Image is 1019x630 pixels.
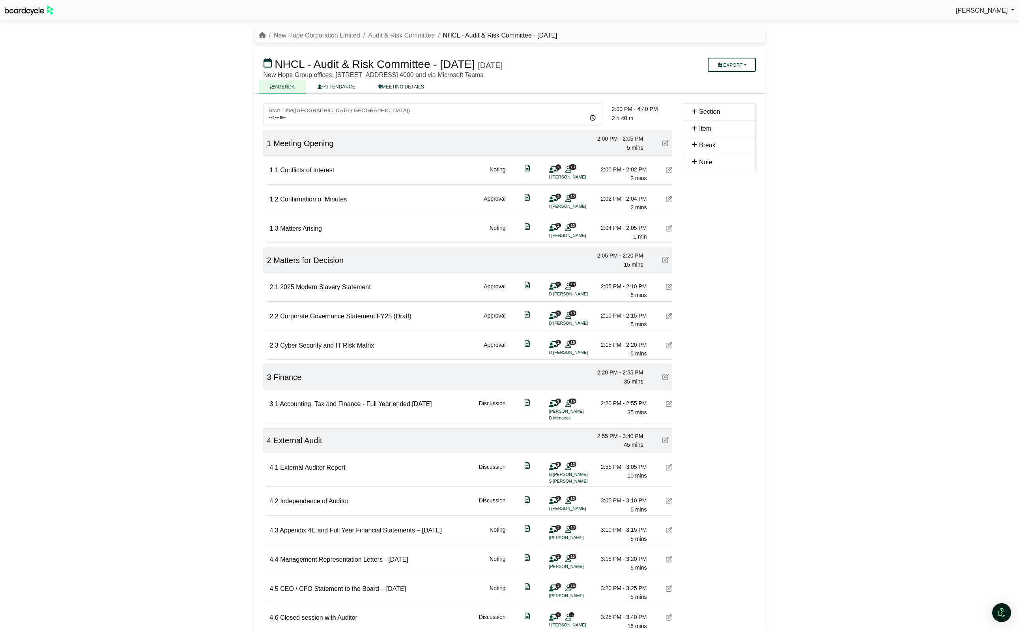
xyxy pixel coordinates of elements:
span: 4.5 [270,585,279,592]
span: Section [699,108,720,115]
span: Matters for Decision [273,256,344,265]
span: 2025 Modern Slavery Statement [280,284,370,290]
span: 5 mins [630,292,647,298]
span: Closed session with Auditor [280,614,357,621]
span: Cyber Security and IT Risk Matrix [280,342,374,349]
span: 13 [569,223,576,228]
span: 13 [569,496,576,501]
li: D [PERSON_NAME] [549,291,608,297]
span: External Audit [273,436,322,445]
span: 1 min [633,233,647,240]
span: 1 [555,223,561,228]
span: 5 mins [630,321,647,327]
span: 45 mins [624,442,643,448]
span: 2 mins [630,175,647,181]
span: Finance [273,373,301,382]
span: 13 [569,554,576,559]
span: 13 [569,462,576,467]
li: D [PERSON_NAME] [549,320,608,327]
div: 2:00 PM - 2:02 PM [592,165,647,174]
span: Item [699,125,711,132]
span: Meeting Opening [273,139,333,148]
div: Discussion [479,496,506,514]
span: 5 mins [630,350,647,357]
div: 2:00 PM - 2:05 PM [588,134,643,143]
a: [PERSON_NAME] [956,6,1014,16]
div: 2:15 PM - 2:20 PM [592,340,647,349]
span: Note [699,159,712,165]
div: Noting [490,525,505,543]
a: New Hope Corporation Limited [274,32,360,39]
span: 15 mins [624,261,643,268]
span: Appendix 4E and Full Year Financial Statements – [DATE] [280,527,442,534]
span: 16 [569,399,576,404]
div: 2:10 PM - 2:15 PM [592,311,647,320]
span: 1 [555,496,561,501]
span: 1.3 [270,225,279,232]
div: Approval [484,311,505,329]
span: 5 mins [630,564,647,571]
span: 4.1 [270,464,279,471]
span: 4 [267,436,271,445]
span: 2.1 [270,284,279,290]
span: 13 [569,525,576,530]
li: [PERSON_NAME] [549,592,608,599]
div: Noting [490,555,505,572]
div: 2:05 PM - 2:20 PM [588,251,643,260]
div: Noting [490,165,505,183]
span: 13 [569,282,576,287]
span: 15 [569,340,576,345]
span: 5 mins [630,594,647,600]
span: CEO / CFO Statement to the Board – [DATE] [280,585,406,592]
div: Discussion [479,399,506,421]
div: 3:20 PM - 3:25 PM [592,584,647,592]
div: Approval [484,194,505,212]
span: 1 [555,525,561,530]
span: 3 [267,373,271,382]
a: MEETING DETAILS [367,80,436,94]
span: 1.1 [270,167,279,173]
div: Open Intercom Messenger [992,603,1011,622]
div: Discussion [479,463,506,485]
span: 35 mins [624,378,643,385]
span: Confirmation of Minutes [280,196,347,203]
span: NHCL - Audit & Risk Committee - [DATE] [275,58,475,70]
span: 2 [555,462,561,467]
span: 2 h 40 m [612,115,633,121]
span: 5 mins [630,506,647,513]
span: 2 [267,256,271,265]
span: 1 [555,164,561,169]
span: 2 [555,399,561,404]
span: 1 [555,554,561,559]
div: 2:55 PM - 3:40 PM [588,432,643,440]
span: 1 [555,340,561,345]
span: Corporate Governance Statement FY25 (Draft) [280,313,411,320]
li: I [PERSON_NAME] [549,232,608,239]
span: 13 [569,583,576,588]
span: [PERSON_NAME] [956,7,1008,14]
li: I [PERSON_NAME] [549,505,608,512]
div: [DATE] [478,60,503,70]
span: 4.2 [270,498,279,504]
a: ATTENDANCE [306,80,366,94]
span: 4.6 [270,614,279,621]
span: 4.4 [270,556,279,563]
div: Approval [484,340,505,358]
div: 2:04 PM - 2:05 PM [592,224,647,232]
div: 2:20 PM - 2:55 PM [588,368,643,377]
li: D [PERSON_NAME] [549,349,608,356]
li: B [PERSON_NAME] [549,471,608,478]
a: Audit & Risk Committee [368,32,435,39]
li: D Mengede [549,415,608,421]
span: 1 [267,139,271,148]
div: Noting [490,584,505,602]
div: Noting [490,224,505,241]
div: 2:05 PM - 2:10 PM [592,282,647,291]
div: 3:15 PM - 3:20 PM [592,555,647,563]
span: 4.3 [270,527,279,534]
span: 3.1 [270,401,279,407]
button: Export [708,58,755,72]
li: [PERSON_NAME] [549,534,608,541]
span: External Auditor Report [280,464,345,471]
img: BoardcycleBlackGreen-aaafeed430059cb809a45853b8cf6d952af9d84e6e89e1f1685b34bfd5cb7d64.svg [5,6,54,15]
